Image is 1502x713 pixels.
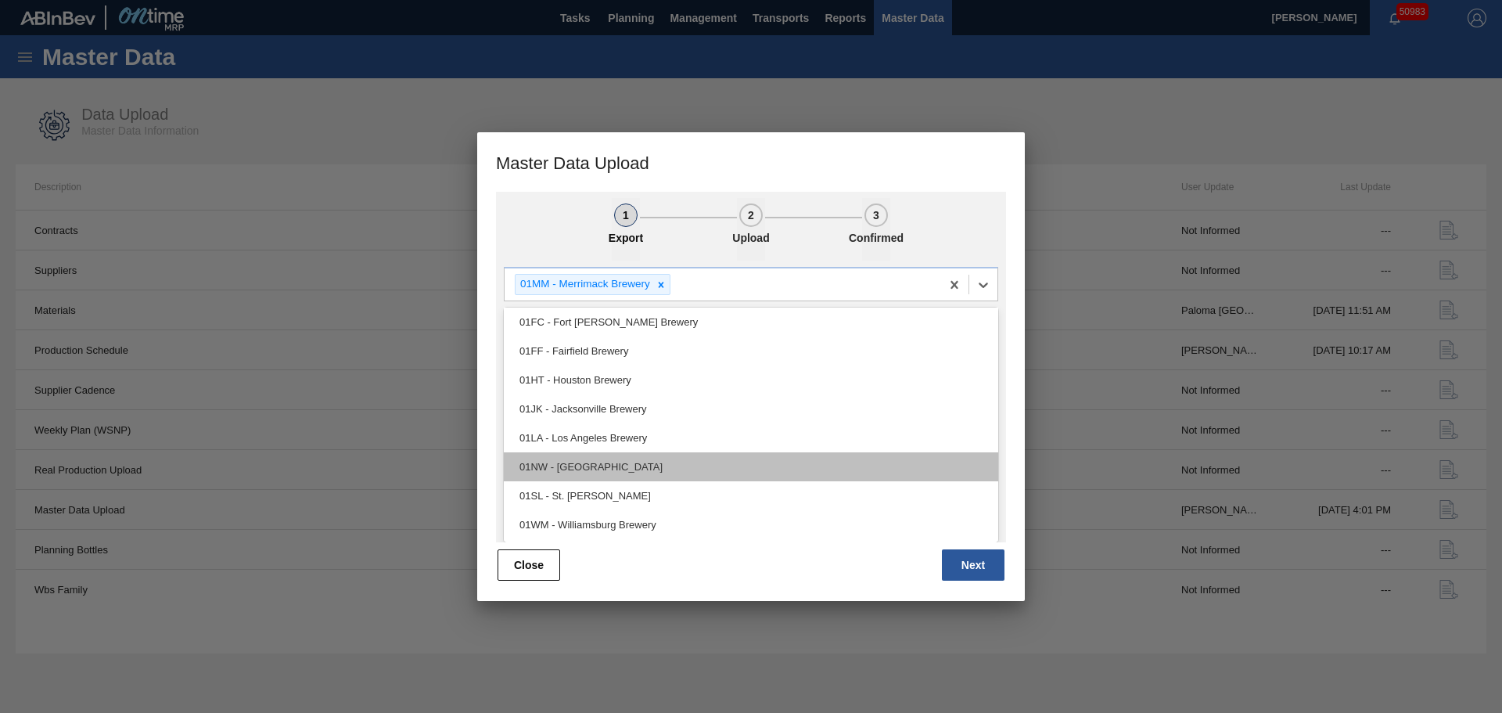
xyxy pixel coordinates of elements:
button: 1Export [612,198,640,261]
h3: Master Data Upload [477,132,1025,192]
div: 3 [864,203,888,227]
button: 3Confirmed [862,198,890,261]
div: 2 [739,203,763,227]
div: 1 [614,203,638,227]
p: Export [587,232,665,244]
div: 01HT - Houston Brewery [504,366,998,394]
div: 01NW - [GEOGRAPHIC_DATA] [504,452,998,481]
label: Source [504,307,544,318]
div: 01MM - Merrimack Brewery [516,275,652,294]
div: 01LA - Los Angeles Brewery [504,423,998,452]
div: 01FF - Fairfield Brewery [504,337,998,366]
p: Upload [712,232,790,244]
button: 2Upload [737,198,765,261]
p: Confirmed [837,232,915,244]
div: 01FC - Fort [PERSON_NAME] Brewery [504,308,998,337]
div: 01SL - St. [PERSON_NAME] [504,481,998,510]
button: Close [498,549,560,581]
button: Next [942,549,1004,581]
div: 01WM - Williamsburg Brewery [504,510,998,539]
div: 01JK - Jacksonville Brewery [504,394,998,423]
